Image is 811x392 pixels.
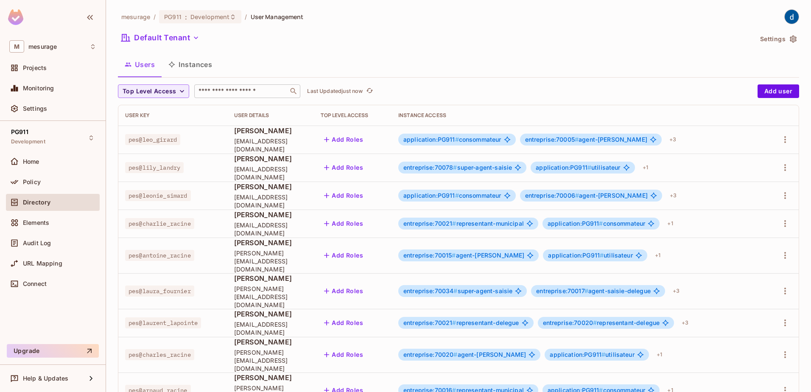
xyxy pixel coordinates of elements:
span: [EMAIL_ADDRESS][DOMAIN_NAME] [234,221,307,237]
span: Workspace: mesurage [28,43,57,50]
span: [PERSON_NAME] [234,182,307,191]
span: Monitoring [23,85,54,92]
span: entreprise:70021 [403,319,456,326]
span: Directory [23,199,50,206]
span: entreprise:70006 [525,192,579,199]
span: representant-delegue [543,319,660,326]
span: [EMAIL_ADDRESS][DOMAIN_NAME] [234,193,307,209]
span: entreprise:70020 [543,319,597,326]
button: Add Roles [321,284,366,298]
button: Add Roles [321,217,366,230]
span: [PERSON_NAME] [234,309,307,319]
div: User Details [234,112,307,119]
button: Add Roles [321,348,366,361]
span: representant-municipal [403,220,524,227]
span: # [584,287,588,294]
span: [PERSON_NAME][EMAIL_ADDRESS][DOMAIN_NAME] [234,348,307,372]
span: consommateur [548,220,646,227]
span: pes@leonie_simard [125,190,191,201]
span: PG911 [11,129,28,135]
div: + 1 [653,348,666,361]
span: # [455,136,459,143]
span: entreprise:70005 [525,136,579,143]
span: # [575,192,579,199]
span: refresh [366,87,373,95]
span: utilisateur [536,164,620,171]
button: Instances [162,54,219,75]
div: + 3 [669,284,683,298]
span: # [601,351,605,358]
span: [PERSON_NAME] [234,210,307,219]
span: application:PG911 [550,351,605,358]
span: # [453,351,457,358]
div: User Key [125,112,221,119]
span: application:PG911 [536,164,591,171]
span: utilisateur [548,252,632,259]
span: Settings [23,105,47,112]
span: utilisateur [550,351,634,358]
button: Add Roles [321,161,366,174]
span: Audit Log [23,240,51,246]
span: # [452,252,456,259]
span: application:PG911 [548,252,604,259]
span: Home [23,158,39,165]
button: Add Roles [321,133,366,146]
span: consommateur [403,192,501,199]
div: + 3 [666,189,680,202]
span: agent-[PERSON_NAME] [525,192,648,199]
button: Settings [757,32,799,46]
button: Top Level Access [118,84,189,98]
span: agent-[PERSON_NAME] [403,252,524,259]
img: SReyMgAAAABJRU5ErkJggg== [8,9,23,25]
span: # [455,192,459,199]
button: Users [118,54,162,75]
span: User Management [251,13,304,21]
span: entreprise:70078 [403,164,457,171]
span: Projects [23,64,47,71]
button: Upgrade [7,344,99,358]
span: agent-[PERSON_NAME] [525,136,647,143]
span: entreprise:70015 [403,252,456,259]
span: Elements [23,219,49,226]
div: Instance Access [398,112,759,119]
span: # [593,319,597,326]
span: pes@lily_landry [125,162,184,173]
div: + 1 [652,249,664,262]
span: # [453,287,457,294]
span: # [575,136,579,143]
span: [PERSON_NAME] [234,154,307,163]
button: refresh [364,86,375,96]
span: entreprise:70021 [403,220,456,227]
div: + 1 [639,161,652,174]
img: dev 911gcl [785,10,799,24]
span: Development [11,138,45,145]
span: Click to refresh data [363,86,375,96]
span: super-agent-saisie [403,288,512,294]
span: # [452,220,456,227]
span: pes@laura_fournier [125,286,194,297]
span: M [9,40,24,53]
span: [EMAIL_ADDRESS][DOMAIN_NAME] [234,165,307,181]
span: # [453,164,457,171]
span: the active workspace [121,13,150,21]
span: agent-[PERSON_NAME] [403,351,526,358]
span: [PERSON_NAME][EMAIL_ADDRESS][DOMAIN_NAME] [234,285,307,309]
span: entreprise:70034 [403,287,458,294]
span: entreprise:70020 [403,351,458,358]
div: Top Level Access [321,112,385,119]
span: [EMAIL_ADDRESS][DOMAIN_NAME] [234,137,307,153]
span: application:PG911 [403,192,459,199]
span: Development [190,13,229,21]
li: / [154,13,156,21]
span: [PERSON_NAME] [234,337,307,347]
span: # [600,252,604,259]
li: / [245,13,247,21]
span: Top Level Access [123,86,176,97]
span: pes@charles_racine [125,349,194,360]
span: URL Mapping [23,260,62,267]
span: # [587,164,591,171]
span: [PERSON_NAME] [234,238,307,247]
p: Last Updated just now [307,88,363,95]
span: # [599,220,603,227]
span: : [185,14,187,20]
